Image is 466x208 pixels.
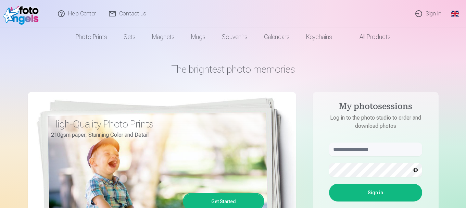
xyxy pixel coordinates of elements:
a: Calendars [256,27,298,47]
a: Sets [115,27,144,47]
a: Mugs [183,27,214,47]
h1: The brightest photo memories [28,63,439,75]
a: Souvenirs [214,27,256,47]
a: Photo prints [67,27,115,47]
h4: My photosessions [322,101,429,114]
img: /fa1 [3,3,42,25]
a: Keychains [298,27,340,47]
button: Sign in [329,184,422,201]
h3: High-Quality Photo Prints [51,118,259,130]
a: Magnets [144,27,183,47]
a: All products [340,27,399,47]
p: 210gsm paper, Stunning Color and Detail [51,130,259,140]
p: Log in to the photo studio to order and download photos [322,114,429,130]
